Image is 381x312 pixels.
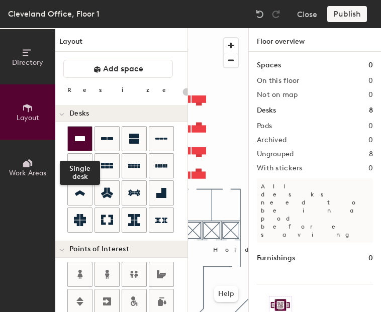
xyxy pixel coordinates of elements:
h2: 0 [368,164,373,172]
button: Add space [63,60,173,78]
h1: 0 [368,60,373,71]
h2: With stickers [257,164,303,172]
h2: Ungrouped [257,150,294,158]
button: Help [214,286,238,302]
div: Cleveland Office, Floor 1 [8,8,100,20]
h2: 8 [369,150,373,158]
h2: Not on map [257,91,298,99]
div: Resize [67,86,178,94]
span: Directory [12,58,43,67]
p: All desks need to be in a pod before saving [257,178,373,243]
span: Add space [103,64,143,74]
h1: 0 [368,253,373,264]
h2: 0 [368,77,373,85]
h2: 0 [368,136,373,144]
h2: Archived [257,136,287,144]
span: Work Areas [9,169,46,177]
span: Layout [17,114,39,122]
h1: Layout [55,36,187,52]
h1: Spaces [257,60,281,71]
span: Desks [69,110,89,118]
h1: 8 [369,105,373,116]
h2: 0 [368,91,373,99]
h2: On this floor [257,77,300,85]
h1: Desks [257,105,276,116]
h1: Floor overview [249,28,381,52]
h2: Pods [257,122,272,130]
h2: 0 [368,122,373,130]
img: Redo [271,9,281,19]
span: Points of Interest [69,245,129,253]
button: Single desk [67,126,92,151]
button: Close [297,6,317,22]
img: Undo [255,9,265,19]
h1: Furnishings [257,253,295,264]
